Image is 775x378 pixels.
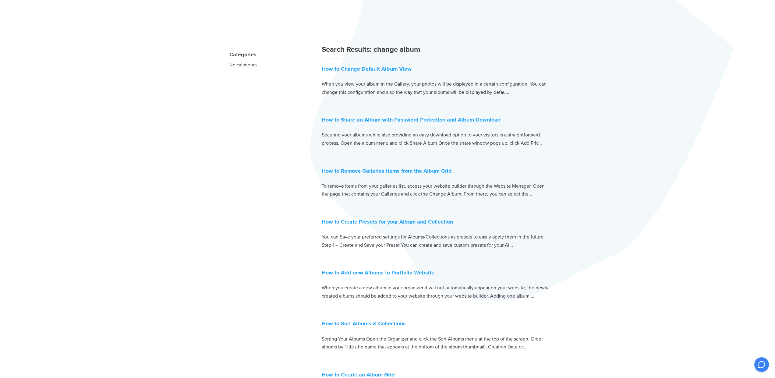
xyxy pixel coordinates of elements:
a: How to Change Default Album View [322,65,412,72]
h4: Categories [229,51,299,59]
p: To remove items from your galleries list, access your website builder through the Website Manager... [322,182,552,198]
p: When you create a new album in your organizer it will not automatically appear on your website, t... [322,284,552,300]
a: How to Create an Album Grid [322,371,395,378]
p: Securing your albums while also providing an easy download option to your visitors is a straightf... [322,131,552,147]
p: You can Save your preferred settings for Albums/Collections as presets to easily apply them in th... [322,233,552,249]
p: When you view your album in the Gallery, your photos will be displayed in a certain configuration... [322,80,552,96]
a: How to Share an Album with Password Protection and Album Download [322,116,501,123]
a: How to Sort Albums & Collections [322,320,406,327]
p: Sorting Your Albums Open the Organizer and click the Sort Albums menu at the top of the screen. O... [322,335,552,351]
a: How to Add new Albums to Portfolio Website [322,269,434,276]
h1: Search Results: change album [322,44,552,58]
a: How to Create Presets for your Album and Collection [322,218,453,225]
a: How to Remove Galleries Items from the Album Grid [322,168,452,174]
li: No categories [229,59,299,70]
